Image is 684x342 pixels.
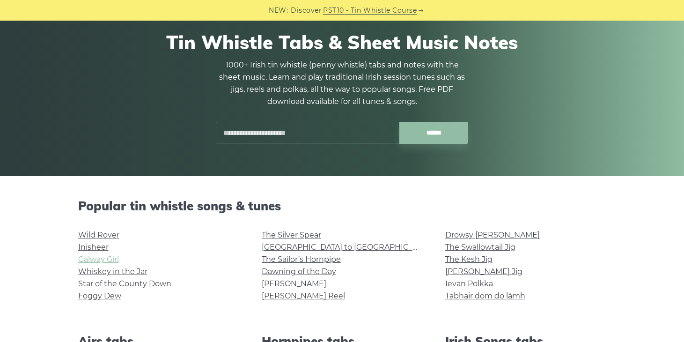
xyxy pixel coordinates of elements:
h1: Tin Whistle Tabs & Sheet Music Notes [78,31,606,53]
a: The Sailor’s Hornpipe [262,255,341,264]
a: Ievan Polkka [445,279,493,288]
a: Foggy Dew [78,291,121,300]
a: Galway Girl [78,255,119,264]
a: Inisheer [78,243,109,252]
a: The Silver Spear [262,230,321,239]
a: [PERSON_NAME] Jig [445,267,522,276]
a: [PERSON_NAME] Reel [262,291,345,300]
a: PST10 - Tin Whistle Course [323,5,417,16]
a: Wild Rover [78,230,119,239]
a: Tabhair dom do lámh [445,291,525,300]
a: Whiskey in the Jar [78,267,147,276]
a: Star of the County Down [78,279,171,288]
a: Drowsy [PERSON_NAME] [445,230,540,239]
span: NEW: [269,5,288,16]
p: 1000+ Irish tin whistle (penny whistle) tabs and notes with the sheet music. Learn and play tradi... [216,59,469,108]
span: Discover [291,5,322,16]
a: The Kesh Jig [445,255,493,264]
a: Dawning of the Day [262,267,336,276]
a: [PERSON_NAME] [262,279,326,288]
a: [GEOGRAPHIC_DATA] to [GEOGRAPHIC_DATA] [262,243,434,252]
a: The Swallowtail Jig [445,243,515,252]
h2: Popular tin whistle songs & tunes [78,199,606,213]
